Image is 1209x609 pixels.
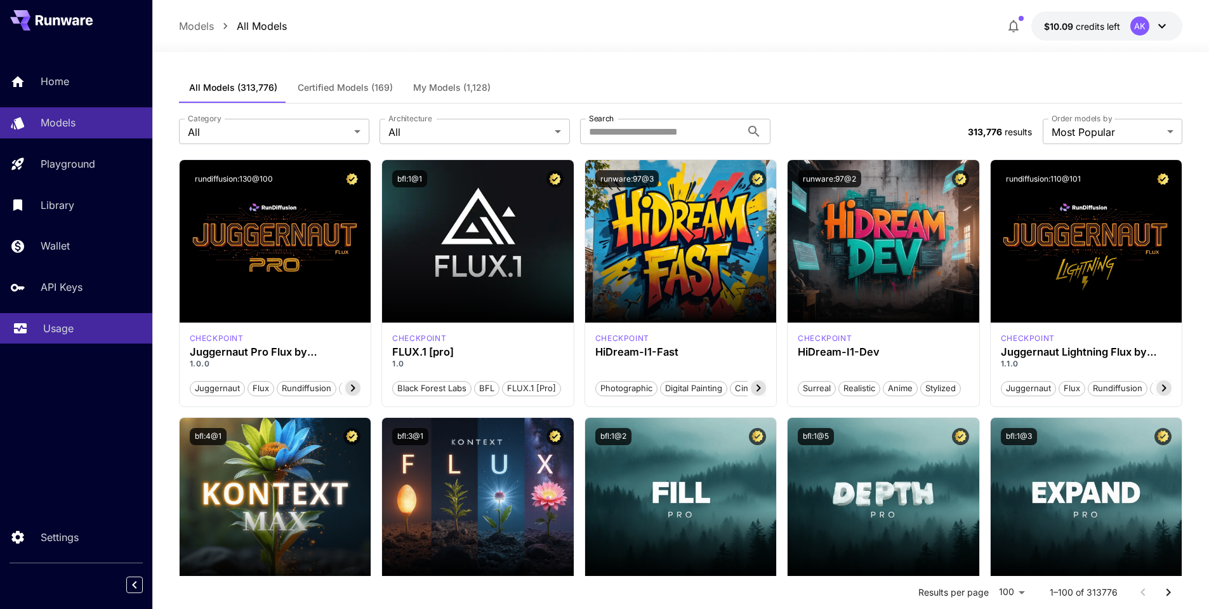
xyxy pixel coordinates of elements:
[343,428,360,445] button: Certified Model – Vetted for best performance and includes a commercial license.
[798,346,969,358] div: HiDream-I1-Dev
[1150,380,1189,396] button: schnell
[190,346,361,358] h3: Juggernaut Pro Flux by RunDiffusion
[392,380,472,396] button: Black Forest Labs
[392,428,428,445] button: bfl:3@1
[595,333,649,344] p: checkpoint
[1151,382,1188,395] span: schnell
[661,382,727,395] span: Digital Painting
[179,18,287,34] nav: breadcrumb
[839,382,880,395] span: Realistic
[994,583,1029,601] div: 100
[1052,113,1112,124] label: Order models by
[136,573,152,596] div: Collapse sidebar
[339,380,362,396] button: pro
[277,380,336,396] button: rundiffusion
[277,382,336,395] span: rundiffusion
[189,82,277,93] span: All Models (313,776)
[730,380,779,396] button: Cinematic
[392,358,564,370] p: 1.0
[126,577,143,593] button: Collapse sidebar
[392,333,446,344] p: checkpoint
[392,333,446,344] div: fluxpro
[883,382,917,395] span: Anime
[190,428,227,445] button: bfl:4@1
[41,197,74,213] p: Library
[502,380,561,396] button: FLUX.1 [pro]
[1088,382,1147,395] span: rundiffusion
[798,382,835,395] span: Surreal
[1050,586,1118,599] p: 1–100 of 313776
[921,382,960,395] span: Stylized
[660,380,727,396] button: Digital Painting
[749,170,766,187] button: Certified Model – Vetted for best performance and includes a commercial license.
[41,74,69,89] p: Home
[190,382,244,395] span: juggernaut
[340,382,362,395] span: pro
[41,238,70,253] p: Wallet
[190,358,361,370] p: 1.0.0
[749,428,766,445] button: Certified Model – Vetted for best performance and includes a commercial license.
[1001,428,1037,445] button: bfl:1@3
[1130,17,1149,36] div: AK
[1005,126,1032,137] span: results
[1052,124,1162,140] span: Most Popular
[1001,333,1055,344] p: checkpoint
[1001,358,1172,370] p: 1.1.0
[298,82,393,93] span: Certified Models (169)
[1044,20,1120,33] div: $10.09315
[1088,380,1147,396] button: rundiffusion
[595,333,649,344] div: HiDream Fast
[1031,11,1182,41] button: $10.09315AK
[798,333,852,344] p: checkpoint
[546,428,564,445] button: Certified Model – Vetted for best performance and includes a commercial license.
[388,113,432,124] label: Architecture
[413,82,491,93] span: My Models (1,128)
[343,170,360,187] button: Certified Model – Vetted for best performance and includes a commercial license.
[43,321,74,336] p: Usage
[838,380,880,396] button: Realistic
[730,382,778,395] span: Cinematic
[190,333,244,344] p: checkpoint
[1001,333,1055,344] div: FLUX.1 D
[1154,170,1172,187] button: Certified Model – Vetted for best performance and includes a commercial license.
[393,382,471,395] span: Black Forest Labs
[798,380,836,396] button: Surreal
[474,380,499,396] button: BFL
[503,382,560,395] span: FLUX.1 [pro]
[920,380,961,396] button: Stylized
[237,18,287,34] a: All Models
[190,380,245,396] button: juggernaut
[1001,380,1056,396] button: juggernaut
[1154,428,1172,445] button: Certified Model – Vetted for best performance and includes a commercial license.
[41,279,83,295] p: API Keys
[1001,346,1172,358] h3: Juggernaut Lightning Flux by RunDiffusion
[41,530,79,545] p: Settings
[798,428,834,445] button: bfl:1@5
[1001,382,1055,395] span: juggernaut
[475,382,499,395] span: BFL
[41,156,95,171] p: Playground
[918,586,989,599] p: Results per page
[952,170,969,187] button: Certified Model – Vetted for best performance and includes a commercial license.
[968,126,1002,137] span: 313,776
[248,382,274,395] span: flux
[883,380,918,396] button: Anime
[595,380,657,396] button: Photographic
[1001,170,1086,187] button: rundiffusion:110@101
[392,346,564,358] h3: FLUX.1 [pro]
[179,18,214,34] a: Models
[248,380,274,396] button: flux
[41,115,76,130] p: Models
[190,333,244,344] div: FLUX.1 D
[596,382,657,395] span: Photographic
[589,113,614,124] label: Search
[595,346,767,358] h3: HiDream-I1-Fast
[388,124,550,140] span: All
[798,333,852,344] div: HiDream Dev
